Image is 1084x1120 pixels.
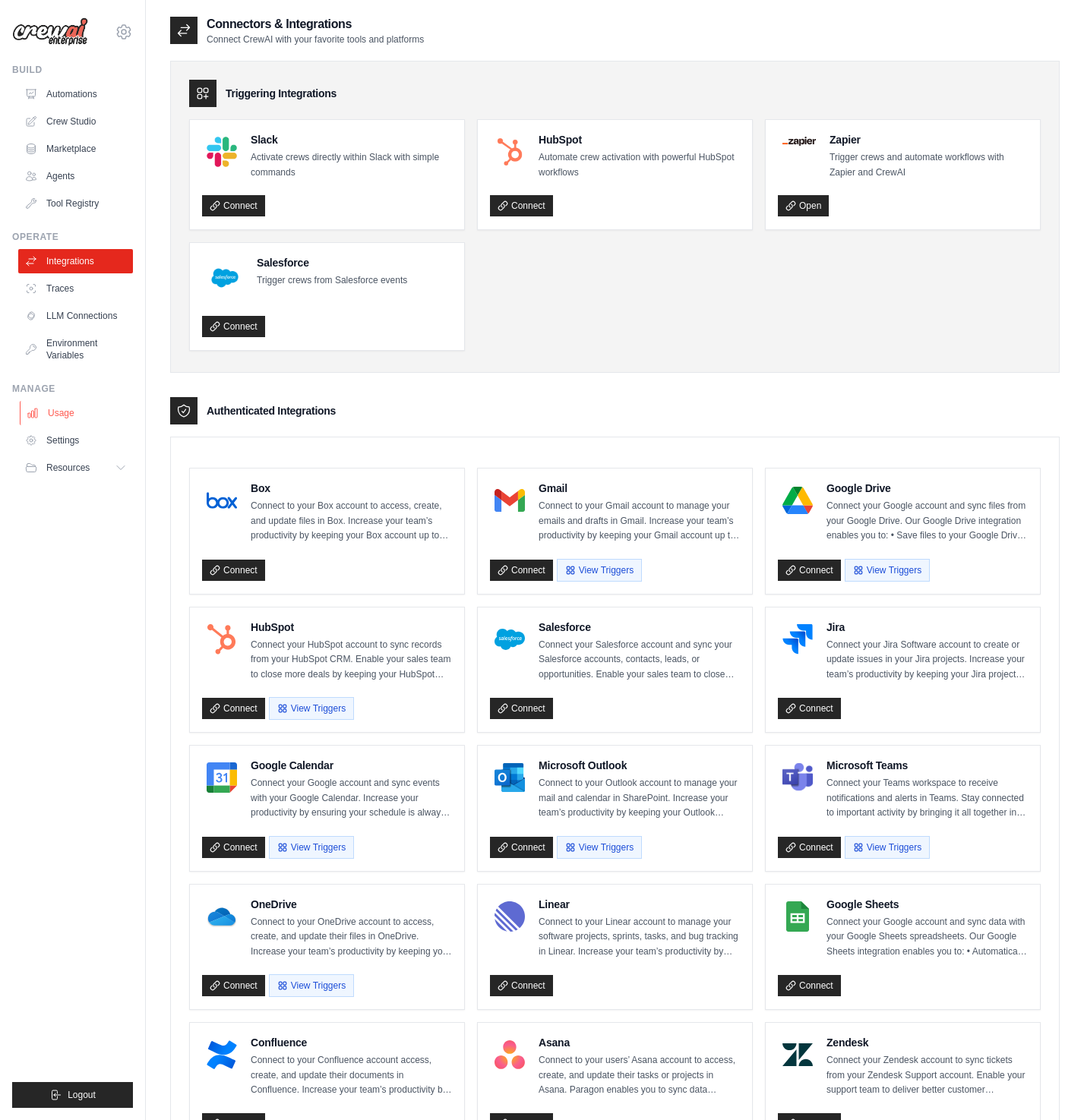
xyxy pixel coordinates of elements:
[18,82,133,106] a: Automations
[539,638,740,683] p: Connect your Salesforce account and sync your Salesforce accounts, contacts, leads, or opportunit...
[782,624,813,655] img: Jira Logo
[490,837,553,858] a: Connect
[539,481,740,496] h4: Gmail
[826,620,1028,635] h4: Jira
[782,485,813,516] img: Google Drive Logo
[251,150,452,180] p: Activate crews directly within Slack with simple commands
[539,915,740,960] p: Connect to your Linear account to manage your software projects, sprints, tasks, and bug tracking...
[18,164,133,188] a: Agents
[557,836,642,859] button: View Triggers
[495,1040,525,1070] img: Asana Logo
[18,249,133,273] a: Integrations
[18,109,133,134] a: Crew Studio
[778,698,841,719] a: Connect
[490,195,553,216] a: Connect
[782,137,816,146] img: Zapier Logo
[539,620,740,635] h4: Salesforce
[251,776,452,821] p: Connect your Google account and sync events with your Google Calendar. Increase your productivity...
[539,758,740,773] h4: Microsoft Outlook
[826,638,1028,683] p: Connect your Jira Software account to create or update issues in your Jira projects. Increase you...
[18,456,133,480] button: Resources
[18,331,133,368] a: Environment Variables
[207,901,237,932] img: OneDrive Logo
[46,462,90,474] span: Resources
[845,559,930,582] button: View Triggers
[269,974,354,997] button: View Triggers
[269,836,354,859] button: View Triggers
[207,1040,237,1070] img: Confluence Logo
[826,499,1028,544] p: Connect your Google account and sync files from your Google Drive. Our Google Drive integration e...
[539,499,740,544] p: Connect to your Gmail account to manage your emails and drafts in Gmail. Increase your team’s pro...
[18,137,133,161] a: Marketplace
[826,897,1028,912] h4: Google Sheets
[495,137,525,167] img: HubSpot Logo
[495,624,525,655] img: Salesforce Logo
[782,901,813,932] img: Google Sheets Logo
[251,499,452,544] p: Connect to your Box account to access, create, and update files in Box. Increase your team’s prod...
[539,1053,740,1098] p: Connect to your users’ Asana account to access, create, and update their tasks or projects in Asa...
[845,836,930,859] button: View Triggers
[251,638,452,683] p: Connect your HubSpot account to sync records from your HubSpot CRM. Enable your sales team to clo...
[539,132,740,147] h4: HubSpot
[826,1053,1028,1098] p: Connect your Zendesk account to sync tickets from your Zendesk Support account. Enable your suppo...
[207,624,237,655] img: HubSpot Logo
[20,401,134,425] a: Usage
[18,428,133,453] a: Settings
[251,758,452,773] h4: Google Calendar
[207,485,237,516] img: Box Logo
[826,758,1028,773] h4: Microsoft Teams
[12,17,88,46] img: Logo
[12,383,133,395] div: Manage
[490,698,553,719] a: Connect
[202,698,265,719] a: Connect
[12,64,133,76] div: Build
[251,1035,452,1050] h4: Confluence
[257,273,407,289] p: Trigger crews from Salesforce events
[251,1053,452,1098] p: Connect to your Confluence account access, create, and update their documents in Confluence. Incr...
[226,86,337,101] h3: Triggering Integrations
[826,776,1028,821] p: Connect your Teams workspace to receive notifications and alerts in Teams. Stay connected to impo...
[826,915,1028,960] p: Connect your Google account and sync data with your Google Sheets spreadsheets. Our Google Sheets...
[207,762,237,793] img: Google Calendar Logo
[495,762,525,793] img: Microsoft Outlook Logo
[257,255,407,270] h4: Salesforce
[782,762,813,793] img: Microsoft Teams Logo
[490,560,553,581] a: Connect
[251,132,452,147] h4: Slack
[251,915,452,960] p: Connect to your OneDrive account to access, create, and update their files in OneDrive. Increase ...
[778,195,829,216] a: Open
[830,150,1028,180] p: Trigger crews and automate workflows with Zapier and CrewAI
[207,33,424,46] p: Connect CrewAI with your favorite tools and platforms
[18,191,133,216] a: Tool Registry
[269,697,354,720] button: View Triggers
[202,195,265,216] a: Connect
[202,560,265,581] a: Connect
[557,559,642,582] button: View Triggers
[251,897,452,912] h4: OneDrive
[207,137,237,167] img: Slack Logo
[778,975,841,996] a: Connect
[782,1040,813,1070] img: Zendesk Logo
[12,1082,133,1108] button: Logout
[539,150,740,180] p: Automate crew activation with powerful HubSpot workflows
[18,276,133,301] a: Traces
[826,1035,1028,1050] h4: Zendesk
[539,1035,740,1050] h4: Asana
[490,975,553,996] a: Connect
[207,260,243,296] img: Salesforce Logo
[778,837,841,858] a: Connect
[826,481,1028,496] h4: Google Drive
[68,1089,96,1101] span: Logout
[539,897,740,912] h4: Linear
[12,231,133,243] div: Operate
[251,481,452,496] h4: Box
[495,901,525,932] img: Linear Logo
[207,403,336,418] h3: Authenticated Integrations
[778,560,841,581] a: Connect
[207,15,424,33] h2: Connectors & Integrations
[202,316,265,337] a: Connect
[495,485,525,516] img: Gmail Logo
[830,132,1028,147] h4: Zapier
[18,304,133,328] a: LLM Connections
[202,837,265,858] a: Connect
